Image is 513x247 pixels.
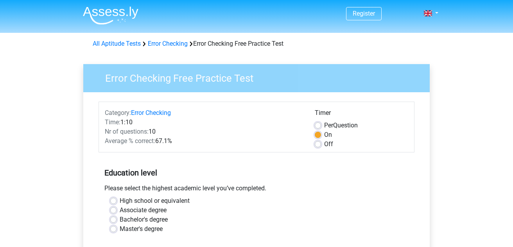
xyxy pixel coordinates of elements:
label: Associate degree [120,206,167,215]
h5: Education level [104,165,409,181]
div: 1:10 [99,118,309,127]
span: Time: [105,118,120,126]
a: Register [353,10,375,17]
label: Master's degree [120,224,163,234]
a: Error Checking [131,109,171,116]
span: Per [324,122,333,129]
label: Off [324,140,333,149]
a: All Aptitude Tests [93,40,141,47]
div: Error Checking Free Practice Test [90,39,423,48]
h3: Error Checking Free Practice Test [96,69,424,84]
a: Error Checking [148,40,188,47]
img: Assessly [83,6,138,25]
div: Timer [315,108,408,121]
label: Bachelor's degree [120,215,168,224]
div: Please select the highest academic level you’ve completed. [99,184,414,196]
span: Average % correct: [105,137,155,145]
label: On [324,130,332,140]
div: 10 [99,127,309,136]
label: High school or equivalent [120,196,190,206]
label: Question [324,121,358,130]
span: Nr of questions: [105,128,149,135]
span: Category: [105,109,131,116]
div: 67.1% [99,136,309,146]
